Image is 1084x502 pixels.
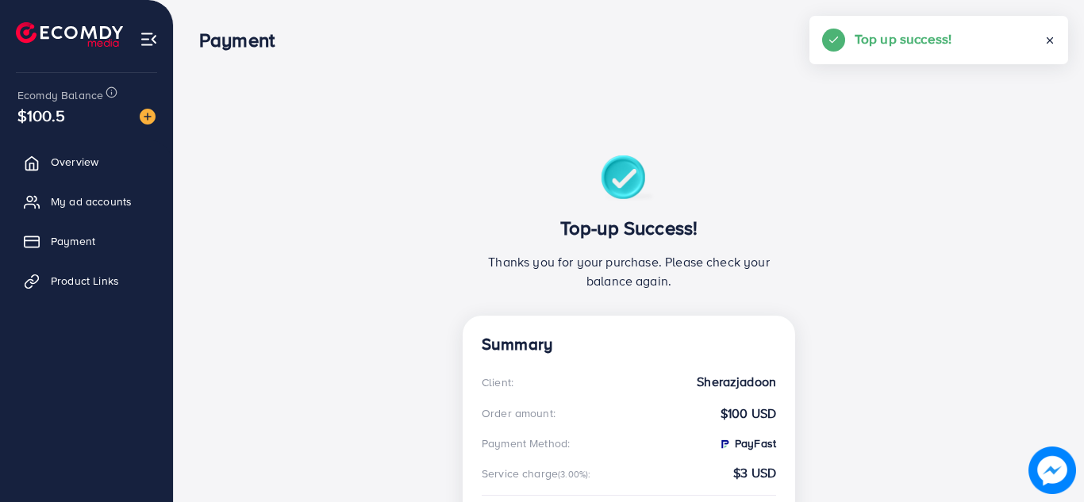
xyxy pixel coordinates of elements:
strong: $100 USD [721,404,776,423]
img: menu [140,30,158,48]
div: Service charge [482,466,596,481]
img: image [140,109,156,125]
a: Payment [12,225,161,257]
a: Overview [12,146,161,178]
a: My ad accounts [12,186,161,217]
span: Product Links [51,273,119,289]
span: Payment [51,233,95,249]
small: (3.00%): [558,468,590,481]
img: PayFast [718,438,731,450]
strong: PayFast [718,435,776,451]
span: $100.5 [17,104,65,127]
img: logo [16,22,123,47]
h4: Summary [482,335,776,354]
p: Thanks you for your purchase. Please check your balance again. [482,252,776,290]
h3: Top-up Success! [482,217,776,240]
div: Payment Method: [482,435,570,451]
span: Ecomdy Balance [17,87,103,103]
h5: Top up success! [855,29,951,49]
span: Overview [51,154,98,170]
a: Product Links [12,265,161,297]
img: success [601,155,657,204]
img: image [1028,446,1076,494]
strong: $3 USD [733,464,776,482]
h3: Payment [199,29,287,52]
div: Client: [482,374,513,390]
strong: Sherazjadoon [697,373,776,391]
span: My ad accounts [51,194,132,209]
div: Order amount: [482,405,555,421]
